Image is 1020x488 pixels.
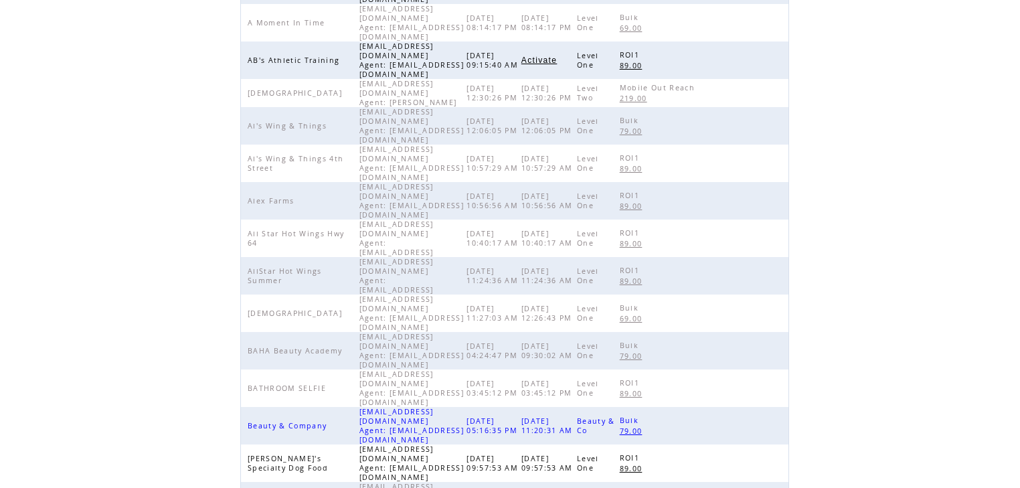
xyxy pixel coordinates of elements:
span: [DATE] 10:57:29 AM [521,154,576,173]
a: 219.00 [620,92,654,104]
span: ROI1 [620,153,643,163]
span: Activate [521,56,557,65]
span: [EMAIL_ADDRESS][DOMAIN_NAME] Agent: [EMAIL_ADDRESS] [359,257,437,295]
span: [EMAIL_ADDRESS][DOMAIN_NAME] Agent: [EMAIL_ADDRESS][DOMAIN_NAME] [359,295,464,332]
span: Level One [577,154,599,173]
span: Al's Wing & Things 4th Street [248,154,343,173]
span: [EMAIL_ADDRESS][DOMAIN_NAME] Agent: [EMAIL_ADDRESS][DOMAIN_NAME] [359,182,464,220]
span: [DATE] 05:16:35 PM [466,416,521,435]
span: A Moment In Time [248,18,328,27]
span: [EMAIL_ADDRESS][DOMAIN_NAME] Agent: [EMAIL_ADDRESS][DOMAIN_NAME] [359,370,464,407]
span: Level One [577,266,599,285]
span: 89.00 [620,201,646,211]
span: Level One [577,341,599,360]
span: [EMAIL_ADDRESS][DOMAIN_NAME] Agent: [PERSON_NAME] [359,79,460,107]
span: ROI1 [620,191,643,200]
span: 89.00 [620,61,646,70]
span: ROI1 [620,50,643,60]
span: 79.00 [620,426,646,436]
span: AB's Athletic Training [248,56,343,65]
span: [DATE] 12:26:43 PM [521,304,576,323]
span: Level Two [577,84,599,102]
span: Level One [577,191,599,210]
span: All Star Hot Wings Hwy 64 [248,229,344,248]
span: Mobile Out Reach [620,83,698,92]
span: [DATE] 12:30:26 PM [521,84,576,102]
a: 69.00 [620,22,649,33]
span: [EMAIL_ADDRESS][DOMAIN_NAME] Agent: [EMAIL_ADDRESS][DOMAIN_NAME] [359,145,464,182]
span: [DATE] 03:45:12 PM [466,379,521,398]
span: [EMAIL_ADDRESS][DOMAIN_NAME] Agent: [EMAIL_ADDRESS][DOMAIN_NAME] [359,444,464,482]
span: Bulk [620,416,642,425]
span: [DATE] 03:45:12 PM [521,379,576,398]
span: Level One [577,454,599,473]
span: 69.00 [620,314,646,323]
span: Level One [577,304,599,323]
span: [DATE] 04:24:47 PM [466,341,521,360]
span: 79.00 [620,351,646,361]
span: [EMAIL_ADDRESS][DOMAIN_NAME] Agent: [EMAIL_ADDRESS][DOMAIN_NAME] [359,42,464,79]
span: [EMAIL_ADDRESS][DOMAIN_NAME] Agent: [EMAIL_ADDRESS][DOMAIN_NAME] [359,107,464,145]
span: [DATE] 10:56:56 AM [521,191,576,210]
a: 79.00 [620,125,649,137]
span: 89.00 [620,464,646,473]
span: BAHA Beauty Academy [248,346,345,355]
span: Level One [577,229,599,248]
span: 89.00 [620,164,646,173]
span: Alex Farms [248,196,297,206]
span: [DATE] 08:14:17 PM [521,13,576,32]
span: [DATE] 09:57:53 AM [466,454,521,473]
span: [DATE] 12:06:05 PM [521,116,576,135]
a: 89.00 [620,200,649,212]
a: 79.00 [620,425,649,436]
span: [PERSON_NAME]'s Specialty Dog Food [248,454,331,473]
span: [EMAIL_ADDRESS][DOMAIN_NAME] Agent: [EMAIL_ADDRESS][DOMAIN_NAME] [359,332,464,370]
span: [DATE] 11:24:36 AM [466,266,521,285]
a: 89.00 [620,60,649,71]
span: 69.00 [620,23,646,33]
span: [DATE] 11:24:36 AM [521,266,576,285]
a: 89.00 [620,463,649,474]
span: [DATE] 10:40:17 AM [521,229,576,248]
span: AllStar Hot Wings Summer [248,266,322,285]
span: [DATE] 11:20:31 AM [521,416,576,435]
span: Level One [577,116,599,135]
span: Al's Wing & Things [248,121,330,131]
span: Beauty & Co [577,416,615,435]
span: 89.00 [620,276,646,286]
span: Bulk [620,13,642,22]
span: Beauty & Company [248,421,330,430]
span: ROI1 [620,453,643,463]
span: [DATE] 12:06:05 PM [466,116,521,135]
span: [DEMOGRAPHIC_DATA] [248,309,345,318]
span: 89.00 [620,239,646,248]
span: [EMAIL_ADDRESS][DOMAIN_NAME] Agent: [EMAIL_ADDRESS] [359,220,437,257]
a: 89.00 [620,388,649,399]
span: [DATE] 09:57:53 AM [521,454,576,473]
a: 89.00 [620,238,649,249]
span: [DATE] 09:15:40 AM [466,51,521,70]
span: Level One [577,379,599,398]
span: [DATE] 12:30:26 PM [466,84,521,102]
a: 79.00 [620,350,649,361]
span: [DEMOGRAPHIC_DATA] [248,88,345,98]
span: ROI1 [620,266,643,275]
a: 89.00 [620,163,649,174]
span: [DATE] 10:40:17 AM [466,229,521,248]
span: [DATE] 10:56:56 AM [466,191,521,210]
span: Level One [577,13,599,32]
a: Activate [521,56,557,64]
span: ROI1 [620,378,643,388]
span: Bulk [620,303,642,313]
span: [DATE] 08:14:17 PM [466,13,521,32]
span: [EMAIL_ADDRESS][DOMAIN_NAME] Agent: [EMAIL_ADDRESS][DOMAIN_NAME] [359,407,464,444]
span: [DATE] 09:30:02 AM [521,341,576,360]
span: Level One [577,51,599,70]
span: [EMAIL_ADDRESS][DOMAIN_NAME] Agent: [EMAIL_ADDRESS][DOMAIN_NAME] [359,4,464,42]
span: 89.00 [620,389,646,398]
span: Bulk [620,341,642,350]
a: 69.00 [620,313,649,324]
span: [DATE] 11:27:03 AM [466,304,521,323]
span: [DATE] 10:57:29 AM [466,154,521,173]
a: 89.00 [620,275,649,287]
